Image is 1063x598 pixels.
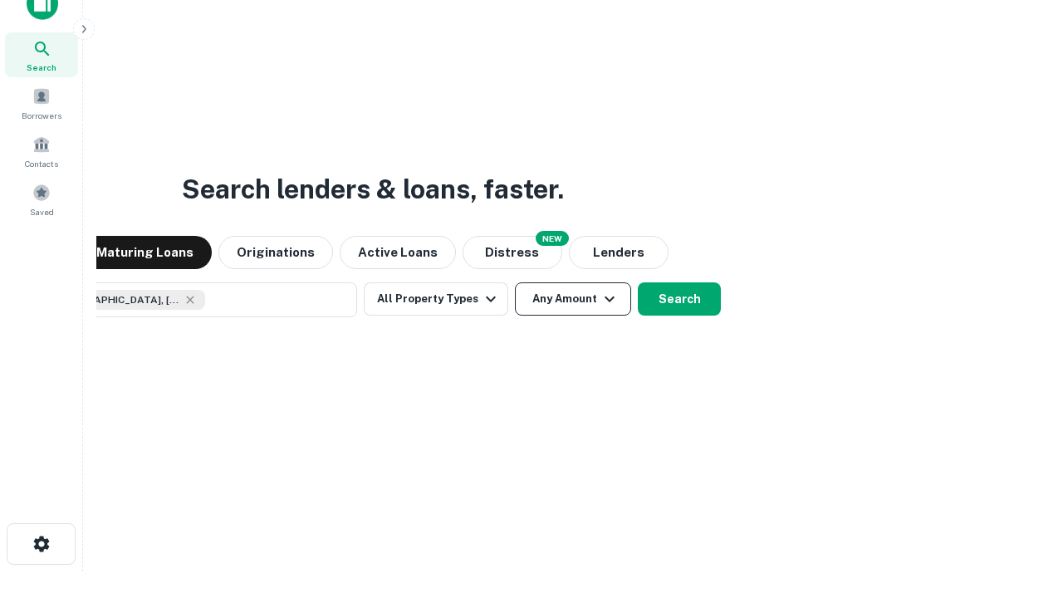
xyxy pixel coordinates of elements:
h3: Search lenders & loans, faster. [182,169,564,209]
button: Maturing Loans [78,236,212,269]
span: Borrowers [22,109,61,122]
span: Search [27,61,56,74]
span: Contacts [25,157,58,170]
button: Originations [218,236,333,269]
a: Borrowers [5,81,78,125]
button: Any Amount [515,282,631,316]
button: Active Loans [340,236,456,269]
a: Search [5,32,78,77]
span: Saved [30,205,54,218]
a: Contacts [5,129,78,174]
div: NEW [536,231,569,246]
button: All Property Types [364,282,508,316]
button: Search distressed loans with lien and other non-mortgage details. [463,236,562,269]
button: Lenders [569,236,669,269]
button: [GEOGRAPHIC_DATA], [GEOGRAPHIC_DATA], [GEOGRAPHIC_DATA] [25,282,357,317]
span: [GEOGRAPHIC_DATA], [GEOGRAPHIC_DATA], [GEOGRAPHIC_DATA] [56,292,180,307]
a: Saved [5,177,78,222]
button: Search [638,282,721,316]
iframe: Chat Widget [980,465,1063,545]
